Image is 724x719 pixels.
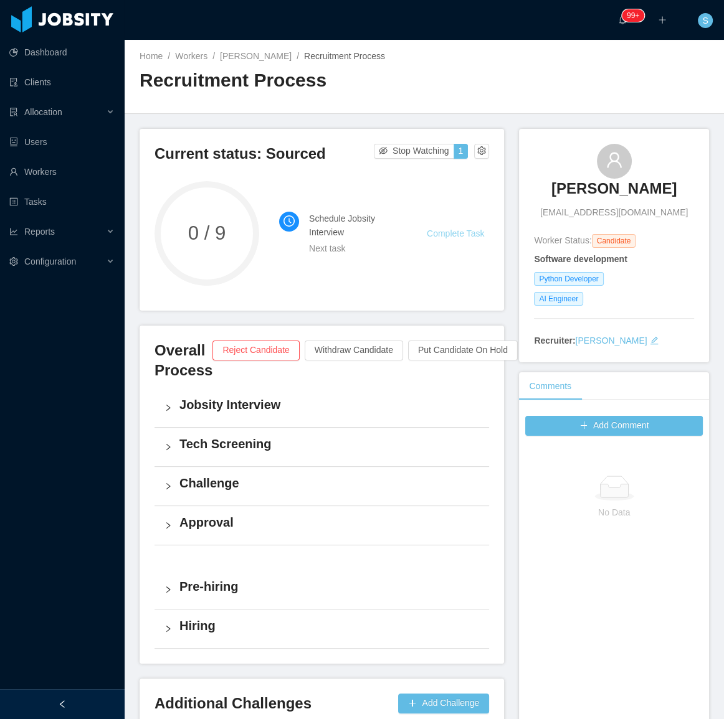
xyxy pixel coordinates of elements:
i: icon: right [164,522,172,529]
h4: Hiring [179,617,479,634]
i: icon: bell [618,16,627,24]
i: icon: edit [650,336,659,345]
a: icon: profileTasks [9,189,115,214]
h3: Current status: Sourced [155,144,374,164]
i: icon: user [606,151,623,169]
a: Workers [175,51,207,61]
button: Withdraw Candidate [305,341,403,360]
i: icon: right [164,404,172,411]
button: icon: eye-invisibleStop Watching [374,144,454,159]
h4: Challenge [179,474,479,492]
span: 0 / 9 [155,223,259,243]
h3: [PERSON_NAME] [551,179,677,199]
a: icon: robotUsers [9,129,115,154]
span: S [702,13,708,28]
a: Complete Task [427,228,484,238]
i: icon: plus [658,16,667,24]
i: icon: right [164,482,172,490]
span: AI Engineer [534,292,583,306]
i: icon: right [164,586,172,593]
a: icon: pie-chartDashboard [9,40,115,65]
a: [PERSON_NAME] [551,179,677,206]
h4: Pre-hiring [179,578,479,595]
button: icon: setting [474,144,489,159]
h4: Schedule Jobsity Interview [309,212,397,239]
i: icon: setting [9,257,18,266]
div: Comments [519,372,581,400]
a: icon: auditClients [9,70,115,95]
span: Reports [24,227,55,237]
button: icon: plusAdd Comment [525,416,703,436]
sup: 1211 [622,9,644,22]
a: [PERSON_NAME] [220,51,292,61]
span: / [168,51,170,61]
i: icon: solution [9,108,18,116]
span: / [212,51,215,61]
span: Python Developer [534,272,603,286]
a: Home [140,51,163,61]
i: icon: line-chart [9,227,18,236]
div: Next task [309,242,397,255]
h4: Jobsity Interview [179,396,479,413]
div: icon: rightApproval [155,506,489,545]
div: icon: rightTech Screening [155,428,489,466]
strong: Recruiter: [534,336,575,345]
div: icon: rightHiring [155,609,489,648]
a: [PERSON_NAME] [575,336,647,345]
i: icon: right [164,443,172,451]
h4: Approval [179,514,479,531]
span: / [297,51,299,61]
span: [EMAIL_ADDRESS][DOMAIN_NAME] [540,206,688,219]
i: icon: clock-circle [283,215,295,227]
h4: Tech Screening [179,435,479,453]
button: icon: plusAdd Challenge [398,693,489,713]
div: icon: rightJobsity Interview [155,388,489,427]
span: Configuration [24,256,76,266]
button: 1 [454,144,469,159]
span: Recruitment Process [304,51,385,61]
h3: Additional Challenges [155,693,393,713]
button: Reject Candidate [212,341,299,360]
div: icon: rightChallenge [155,467,489,505]
i: icon: right [164,625,172,632]
span: Worker Status: [534,235,591,245]
strong: Software development [534,254,627,264]
h2: Recruitment Process [140,68,424,93]
span: Allocation [24,107,62,117]
a: icon: userWorkers [9,159,115,184]
div: icon: rightPre-hiring [155,570,489,609]
span: Candidate [592,234,636,248]
button: Put Candidate On Hold [408,341,518,360]
h3: Overall Process [155,341,212,381]
p: No Data [535,505,693,519]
